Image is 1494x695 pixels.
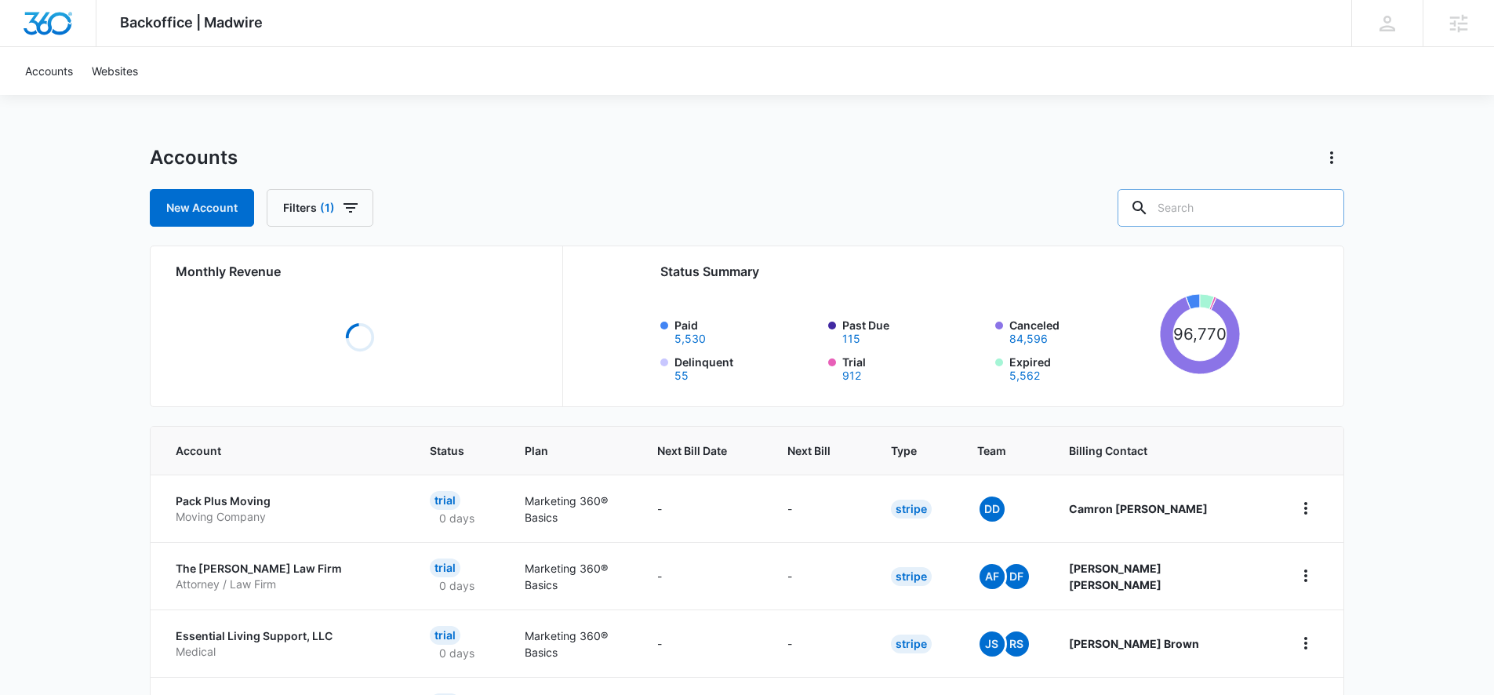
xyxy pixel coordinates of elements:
p: 0 days [430,577,484,594]
td: - [769,475,872,542]
button: home [1293,563,1318,588]
button: Filters(1) [267,189,373,227]
div: Trial [430,491,460,510]
label: Trial [842,354,987,381]
td: - [769,542,872,609]
span: (1) [320,202,335,213]
span: Plan [525,442,620,459]
p: Marketing 360® Basics [525,493,620,526]
span: Status [430,442,464,459]
button: Delinquent [674,370,689,381]
span: AF [980,564,1005,589]
h1: Accounts [150,146,238,169]
a: Essential Living Support, LLCMedical [176,628,392,659]
label: Canceled [1009,317,1154,344]
tspan: 96,770 [1173,324,1227,344]
button: Trial [842,370,861,381]
p: Moving Company [176,509,392,525]
span: DD [980,497,1005,522]
td: - [638,542,769,609]
p: Marketing 360® Basics [525,560,620,593]
label: Paid [674,317,819,344]
button: home [1293,496,1318,521]
p: Medical [176,644,392,660]
strong: [PERSON_NAME] Brown [1069,637,1199,650]
span: Next Bill Date [657,442,727,459]
span: JS [980,631,1005,657]
td: - [638,609,769,677]
p: 0 days [430,510,484,526]
strong: Camron [PERSON_NAME] [1069,502,1208,515]
label: Past Due [842,317,987,344]
button: Paid [674,333,706,344]
span: Account [176,442,369,459]
td: - [638,475,769,542]
button: Past Due [842,333,860,344]
div: Stripe [891,567,932,586]
p: 0 days [430,645,484,661]
p: Essential Living Support, LLC [176,628,392,644]
span: DF [1004,564,1029,589]
span: Next Bill [787,442,831,459]
label: Expired [1009,354,1154,381]
span: Backoffice | Madwire [120,14,263,31]
h2: Status Summary [660,262,1240,281]
a: Pack Plus MovingMoving Company [176,493,392,524]
td: - [769,609,872,677]
input: Search [1118,189,1344,227]
div: Stripe [891,635,932,653]
span: RS [1004,631,1029,657]
p: Attorney / Law Firm [176,577,392,592]
a: New Account [150,189,254,227]
a: The [PERSON_NAME] Law FirmAttorney / Law Firm [176,561,392,591]
button: Expired [1009,370,1040,381]
div: Trial [430,626,460,645]
a: Accounts [16,47,82,95]
button: home [1293,631,1318,656]
span: Type [891,442,917,459]
div: Trial [430,559,460,577]
span: Billing Contact [1069,442,1256,459]
p: The [PERSON_NAME] Law Firm [176,561,392,577]
label: Delinquent [674,354,819,381]
h2: Monthly Revenue [176,262,543,281]
div: Stripe [891,500,932,519]
button: Actions [1319,145,1344,170]
a: Websites [82,47,147,95]
span: Team [977,442,1009,459]
button: Canceled [1009,333,1048,344]
p: Marketing 360® Basics [525,628,620,660]
strong: [PERSON_NAME] [PERSON_NAME] [1069,562,1161,591]
p: Pack Plus Moving [176,493,392,509]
